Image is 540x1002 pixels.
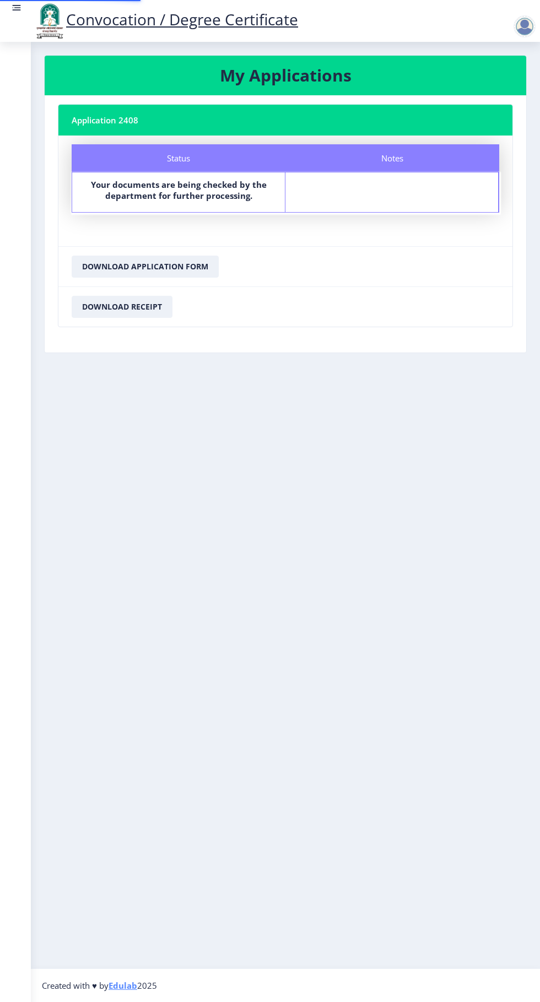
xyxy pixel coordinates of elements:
button: Download Application Form [72,256,219,278]
a: Edulab [109,980,137,991]
div: Notes [285,144,499,172]
a: Convocation / Degree Certificate [33,9,298,30]
button: Download Receipt [72,296,172,318]
h3: My Applications [58,64,513,86]
span: Created with ♥ by 2025 [42,980,157,991]
img: logo [33,2,66,40]
nb-card-header: Application 2408 [58,105,512,136]
div: Status [72,144,285,172]
b: Your documents are being checked by the department for further processing. [91,179,267,201]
